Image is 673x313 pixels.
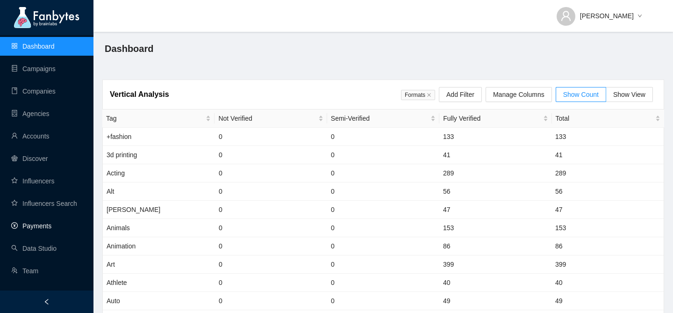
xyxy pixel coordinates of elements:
[106,113,204,124] span: Tag
[103,237,215,255] td: Animation
[439,182,551,201] td: 56
[11,267,38,275] a: usergroup-addTeam
[11,65,56,73] a: databaseCampaigns
[11,245,57,252] a: searchData Studio
[331,113,429,124] span: Semi-Verified
[563,91,599,98] span: Show Count
[439,292,551,310] td: 49
[556,113,653,124] span: Total
[103,128,215,146] td: +fashion
[327,255,439,274] td: 0
[551,255,664,274] td: 399
[443,113,541,124] span: Fully Verified
[439,274,551,292] td: 40
[43,298,50,305] span: left
[551,201,664,219] td: 47
[103,146,215,164] td: 3d printing
[560,10,572,22] span: user
[327,237,439,255] td: 0
[103,182,215,201] td: Alt
[637,14,642,19] span: down
[11,222,51,230] a: pay-circlePayments
[11,43,55,50] a: appstoreDashboard
[215,292,327,310] td: 0
[549,5,650,20] button: [PERSON_NAME]down
[215,274,327,292] td: 0
[103,255,215,274] td: Art
[215,201,327,219] td: 0
[327,292,439,310] td: 0
[327,109,439,128] th: Semi-Verified
[102,109,215,128] th: Tag
[551,237,664,255] td: 86
[215,219,327,237] td: 0
[215,109,327,128] th: Not Verified
[103,292,215,310] td: Auto
[103,164,215,182] td: Acting
[327,274,439,292] td: 0
[551,146,664,164] td: 41
[11,200,77,207] a: starInfluencers Search
[551,128,664,146] td: 133
[580,11,634,21] span: [PERSON_NAME]
[439,146,551,164] td: 41
[215,237,327,255] td: 0
[327,128,439,146] td: 0
[551,182,664,201] td: 56
[215,146,327,164] td: 0
[110,88,169,100] article: Vertical Analysis
[215,255,327,274] td: 0
[427,93,431,97] span: close
[327,201,439,219] td: 0
[11,177,54,185] a: starInfluencers
[327,164,439,182] td: 0
[218,113,316,124] span: Not Verified
[11,132,50,140] a: userAccounts
[439,87,482,102] button: Add Filter
[551,274,664,292] td: 40
[11,87,56,95] a: bookCompanies
[551,292,664,310] td: 49
[215,182,327,201] td: 0
[439,164,551,182] td: 289
[103,219,215,237] td: Animals
[103,274,215,292] td: Athlete
[401,90,435,100] span: Formats
[215,164,327,182] td: 0
[327,146,439,164] td: 0
[327,219,439,237] td: 0
[215,128,327,146] td: 0
[446,89,474,100] span: Add Filter
[551,164,664,182] td: 289
[493,89,544,100] span: Manage Columns
[552,109,664,128] th: Total
[11,110,50,117] a: containerAgencies
[486,87,552,102] button: Manage Columns
[439,201,551,219] td: 47
[103,201,215,219] td: [PERSON_NAME]
[11,155,48,162] a: radar-chartDiscover
[105,41,153,56] span: Dashboard
[439,128,551,146] td: 133
[439,237,551,255] td: 86
[439,109,551,128] th: Fully Verified
[439,219,551,237] td: 153
[613,91,645,98] span: Show View
[439,255,551,274] td: 399
[551,219,664,237] td: 153
[327,182,439,201] td: 0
